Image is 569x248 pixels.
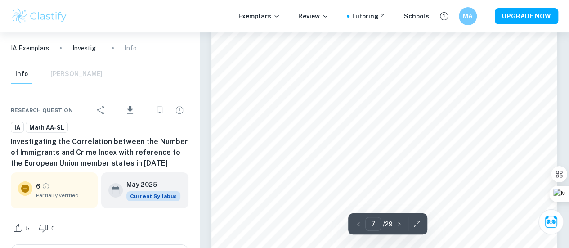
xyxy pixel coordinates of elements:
span: Research question [11,106,73,114]
a: Schools [404,11,429,21]
p: Info [125,43,137,53]
span: Partially verified [36,191,90,199]
span: 0 [46,224,60,233]
p: Investigating the Correlation between the Number of Immigrants and Crime Index with reference to ... [72,43,101,53]
img: Clastify logo [11,7,68,25]
p: Exemplars [238,11,280,21]
h6: May 2025 [126,180,173,189]
h6: Investigating the Correlation between the Number of Immigrants and Crime Index with reference to ... [11,136,188,169]
p: Review [298,11,329,21]
span: IA [11,123,23,132]
p: 6 [36,181,40,191]
button: MA [459,7,477,25]
div: Bookmark [151,101,169,119]
span: Current Syllabus [126,191,180,201]
div: This exemplar is based on the current syllabus. Feel free to refer to it for inspiration/ideas wh... [126,191,180,201]
button: Info [11,64,32,84]
a: IA Exemplars [11,43,49,53]
a: Math AA-SL [26,122,68,133]
p: / 29 [383,219,393,229]
div: Dislike [36,221,60,235]
button: Help and Feedback [436,9,452,24]
a: Grade partially verified [42,182,50,190]
h6: MA [463,11,473,21]
span: Math AA-SL [26,123,67,132]
a: Tutoring [351,11,386,21]
a: IA [11,122,24,133]
span: 5 [21,224,35,233]
button: Ask Clai [538,209,564,234]
div: Report issue [170,101,188,119]
div: Download [112,99,149,122]
div: Like [11,221,35,235]
button: UPGRADE NOW [495,8,558,24]
div: Share [92,101,110,119]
